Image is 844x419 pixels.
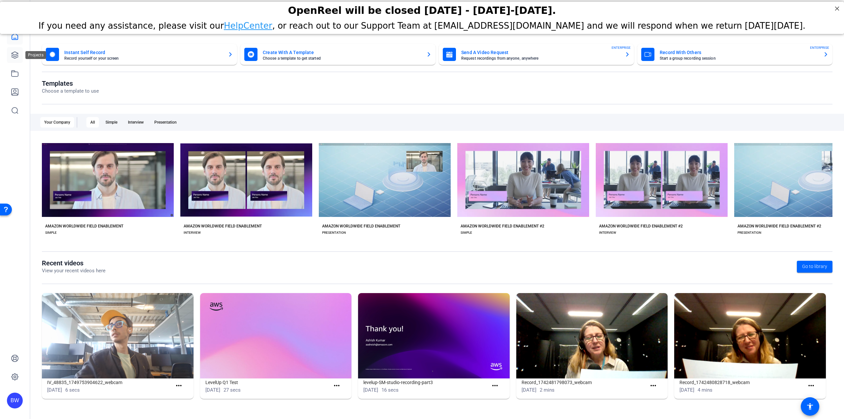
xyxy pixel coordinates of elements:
span: 4 mins [698,387,712,393]
button: Record With OthersStart a group recording sessionENTERPRISE [637,44,832,65]
span: If you need any assistance, please visit our , or reach out to our Support Team at [EMAIL_ADDRESS... [39,19,805,29]
mat-card-subtitle: Request recordings from anyone, anywhere [461,56,619,60]
h1: Record_1742481798073_webcam [522,378,647,386]
mat-icon: more_horiz [649,382,657,390]
span: ENTERPRISE [810,45,829,50]
span: [DATE] [363,387,378,393]
div: SIMPLE [45,230,57,235]
mat-icon: more_horiz [807,382,815,390]
mat-card-title: Record With Others [660,48,818,56]
div: PRESENTATION [738,230,761,235]
div: INTERVIEW [599,230,616,235]
mat-card-title: Instant Self Record [64,48,223,56]
mat-card-title: Create With A Template [263,48,421,56]
div: Simple [102,117,121,128]
h1: LevelUp Q1 Test [205,378,330,386]
img: Record_1742480828718_webcam [674,293,826,378]
h1: Templates [42,79,99,87]
div: AMAZON WORLDWIDE FIELD ENABLEMENT #2 [738,224,821,229]
mat-card-subtitle: Record yourself or your screen [64,56,223,60]
span: [DATE] [47,387,62,393]
img: Record_1742481798073_webcam [516,293,668,378]
span: 2 mins [540,387,555,393]
span: [DATE] [522,387,536,393]
span: 6 secs [65,387,80,393]
mat-icon: accessibility [806,403,814,410]
div: INTERVIEW [184,230,201,235]
mat-icon: more_horiz [333,382,341,390]
span: [DATE] [205,387,220,393]
a: Go to library [797,261,832,273]
h1: levelup-SM-studio-recording-part3 [363,378,488,386]
mat-card-subtitle: Start a group recording session [660,56,818,60]
div: AMAZON WORLDWIDE FIELD ENABLEMENT [184,224,262,229]
a: HelpCenter [224,19,272,29]
span: ENTERPRISE [612,45,631,50]
button: Create With A TemplateChoose a template to get started [240,44,436,65]
div: BW [7,393,23,408]
button: Instant Self RecordRecord yourself or your screen [42,44,237,65]
span: [DATE] [679,387,694,393]
mat-icon: more_horiz [491,382,499,390]
mat-card-subtitle: Choose a template to get started [263,56,421,60]
img: levelup-SM-studio-recording-part3 [358,293,510,378]
div: Projects [25,51,46,59]
div: AMAZON WORLDWIDE FIELD ENABLEMENT [322,224,400,229]
div: AMAZON WORLDWIDE FIELD ENABLEMENT #2 [599,224,683,229]
span: 27 secs [224,387,241,393]
mat-icon: more_horiz [175,382,183,390]
span: 16 secs [381,387,399,393]
span: Go to library [802,263,827,270]
h1: Recent videos [42,259,105,267]
div: Presentation [150,117,181,128]
h1: Record_1742480828718_webcam [679,378,804,386]
div: AMAZON WORLDWIDE FIELD ENABLEMENT [45,224,123,229]
img: LevelUp Q1 Test [200,293,352,378]
div: AMAZON WORLDWIDE FIELD ENABLEMENT #2 [461,224,544,229]
div: All [86,117,99,128]
p: Choose a template to use [42,87,99,95]
div: SIMPLE [461,230,472,235]
div: Interview [124,117,148,128]
div: PRESENTATION [322,230,346,235]
button: Send A Video RequestRequest recordings from anyone, anywhereENTERPRISE [439,44,634,65]
mat-card-title: Send A Video Request [461,48,619,56]
div: Your Company [40,117,74,128]
img: IV_48835_1749753904622_webcam [42,293,194,378]
p: View your recent videos here [42,267,105,275]
h1: IV_48835_1749753904622_webcam [47,378,172,386]
div: OpenReel will be closed [DATE] - [DATE]-[DATE]. [8,3,836,15]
